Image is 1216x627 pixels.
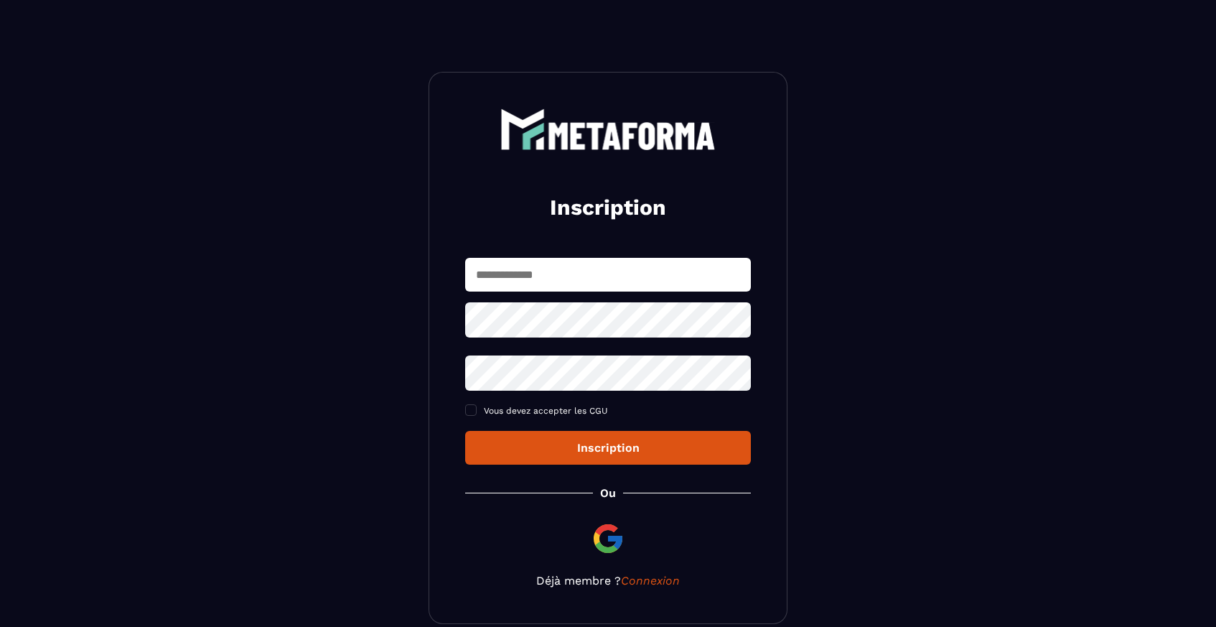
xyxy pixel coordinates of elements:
h2: Inscription [482,193,734,222]
p: Ou [600,486,616,500]
p: Déjà membre ? [465,574,751,587]
span: Vous devez accepter les CGU [484,406,608,416]
img: logo [500,108,716,150]
img: google [591,521,625,556]
a: logo [465,108,751,150]
button: Inscription [465,431,751,465]
div: Inscription [477,441,739,455]
a: Connexion [621,574,680,587]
